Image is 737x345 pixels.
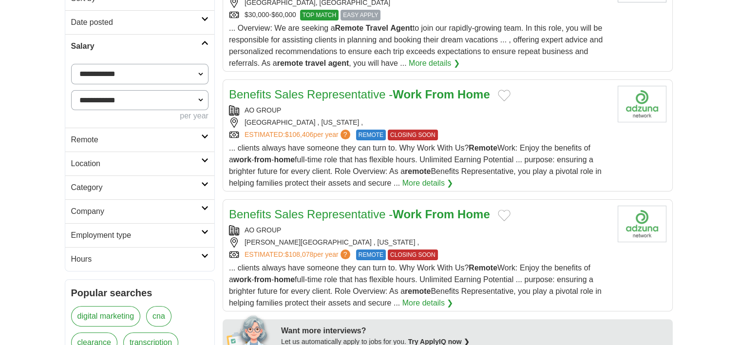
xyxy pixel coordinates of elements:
[390,24,412,32] strong: Agent
[457,208,490,221] strong: Home
[498,210,510,221] button: Add to favorite jobs
[71,158,201,170] h2: Location
[71,134,201,146] h2: Remote
[285,250,313,258] span: $108,078
[388,130,438,140] span: CLOSING SOON
[229,225,610,235] div: AO GROUP
[300,10,339,20] span: TOP MATCH
[233,155,251,164] strong: work
[335,24,363,32] strong: Remote
[498,90,510,101] button: Add to favorite jobs
[65,199,214,223] a: Company
[402,297,454,309] a: More details ❯
[393,208,422,221] strong: Work
[146,306,171,326] a: cna
[245,249,352,260] a: ESTIMATED:$108,078per year?
[71,182,201,193] h2: Category
[618,206,666,242] img: Company logo
[469,264,497,272] strong: Remote
[425,88,454,101] strong: From
[425,208,454,221] strong: From
[229,237,610,248] div: [PERSON_NAME][GEOGRAPHIC_DATA] , [US_STATE] ,
[71,286,208,300] h2: Popular searches
[229,208,490,221] a: Benefits Sales Representative -Work From Home
[229,264,602,307] span: ... clients always have someone they can turn to. Why Work With Us? Work: Enjoy the benefits of a...
[229,88,490,101] a: Benefits Sales Representative -Work From Home
[245,130,352,140] a: ESTIMATED:$106,406per year?
[71,253,201,265] h2: Hours
[65,247,214,271] a: Hours
[65,34,214,58] a: Salary
[71,40,201,52] h2: Salary
[229,10,610,20] div: $30,000-$60,000
[65,175,214,199] a: Category
[328,59,349,67] strong: agent
[254,155,271,164] strong: from
[229,105,610,115] div: AO GROUP
[285,131,313,138] span: $106,406
[65,128,214,152] a: Remote
[409,57,460,69] a: More details ❯
[618,86,666,122] img: Company logo
[393,88,422,101] strong: Work
[229,24,603,67] span: ... Overview: We are seeking a to join our rapidly-growing team. In this role, you will be respon...
[469,144,497,152] strong: Remote
[340,130,350,139] span: ?
[340,249,350,259] span: ?
[71,306,141,326] a: digital marketing
[281,325,667,337] div: Want more interviews?
[274,275,295,284] strong: home
[71,206,201,217] h2: Company
[71,17,201,28] h2: Date posted
[229,117,610,128] div: [GEOGRAPHIC_DATA] , [US_STATE] ,
[356,130,386,140] span: REMOTE
[366,24,388,32] strong: Travel
[65,152,214,175] a: Location
[274,155,295,164] strong: home
[356,249,386,260] span: REMOTE
[277,59,303,67] strong: remote
[405,287,431,295] strong: remote
[71,230,201,241] h2: Employment type
[340,10,380,20] span: EASY APPLY
[65,10,214,34] a: Date posted
[457,88,490,101] strong: Home
[402,177,454,189] a: More details ❯
[405,167,431,175] strong: remote
[71,110,208,122] div: per year
[233,275,251,284] strong: work
[305,59,326,67] strong: travel
[65,223,214,247] a: Employment type
[388,249,438,260] span: CLOSING SOON
[229,144,602,187] span: ... clients always have someone they can turn to. Why Work With Us? Work: Enjoy the benefits of a...
[254,275,271,284] strong: from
